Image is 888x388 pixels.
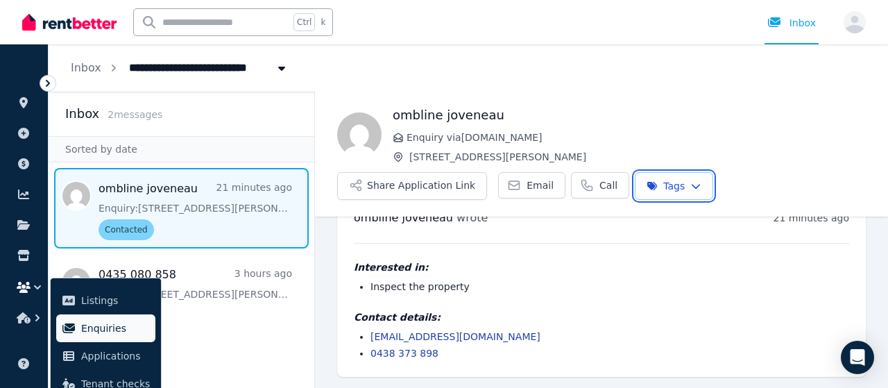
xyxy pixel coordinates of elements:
a: Inbox [71,61,101,74]
h1: ombline joveneau [393,106,866,125]
button: Tags [635,172,713,200]
h2: Inbox [65,104,99,124]
span: wrote [456,211,488,224]
span: Tags [647,179,685,193]
a: Listings [56,287,155,314]
h4: Contact details: [354,310,849,324]
li: Inspect the property [370,280,849,294]
div: Sorted by date [49,136,314,162]
span: [STREET_ADDRESS][PERSON_NAME] [409,150,866,164]
span: Listings [81,292,150,309]
span: Email [527,178,554,192]
a: Call [571,172,629,199]
a: 0435 080 8583 hours agoEnquiry:[STREET_ADDRESS][PERSON_NAME].Contacted [99,267,292,326]
a: Applications [56,342,155,370]
span: Enquiries [81,320,150,337]
span: k [321,17,325,28]
span: ombline joveneau [354,211,453,224]
a: [EMAIL_ADDRESS][DOMAIN_NAME] [370,331,540,342]
a: Enquiries [56,314,155,342]
a: ombline joveneau21 minutes agoEnquiry:[STREET_ADDRESS][PERSON_NAME].Contacted [99,180,292,240]
div: Open Intercom Messenger [841,341,874,374]
span: Call [599,178,617,192]
a: 0438 373 898 [370,348,438,359]
img: RentBetter [22,12,117,33]
span: Ctrl [293,13,315,31]
div: Inbox [767,16,816,30]
nav: Breadcrumb [49,44,311,92]
img: ombline joveneau [337,112,382,157]
time: 21 minutes ago [774,212,849,223]
a: Email [498,172,565,199]
button: Share Application Link [337,172,487,200]
span: Applications [81,348,150,364]
nav: Message list [49,162,314,340]
h4: Interested in: [354,260,849,274]
span: 2 message s [108,109,162,120]
span: Enquiry via [DOMAIN_NAME] [407,130,866,144]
